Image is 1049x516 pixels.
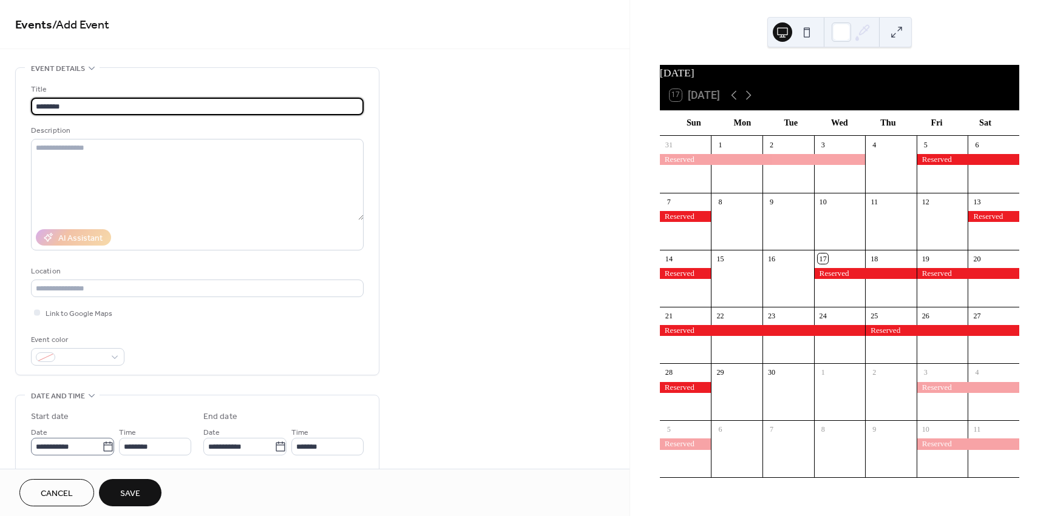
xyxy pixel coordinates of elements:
div: 15 [715,253,725,264]
div: 8 [715,196,725,207]
div: 23 [767,310,777,321]
div: 11 [869,196,880,207]
div: Reserved [660,325,865,336]
div: 25 [869,310,880,321]
div: 31 [664,139,674,150]
div: Sun [670,110,718,135]
div: 13 [972,196,982,207]
div: 27 [972,310,982,321]
span: Cancel [41,488,73,500]
span: / Add Event [52,13,109,37]
div: Reserved [917,268,1019,279]
div: Reserved [814,268,917,279]
div: 7 [767,424,777,435]
a: Events [15,13,52,37]
div: 18 [869,253,880,264]
div: 10 [818,196,828,207]
div: 9 [869,424,880,435]
div: Reserved [968,211,1019,222]
div: Reserved [660,211,711,222]
div: Title [31,83,361,96]
div: 17 [818,253,828,264]
span: Date [31,426,47,439]
span: Event details [31,62,85,75]
div: [DATE] [660,65,1019,81]
div: 4 [869,139,880,150]
div: Fri [912,110,961,135]
div: 30 [767,367,777,378]
div: 1 [715,139,725,150]
div: 29 [715,367,725,378]
span: Link to Google Maps [46,307,112,320]
div: 3 [818,139,828,150]
div: 14 [664,253,674,264]
div: 9 [767,196,777,207]
div: Location [31,265,361,278]
div: 5 [920,139,931,150]
div: 3 [920,367,931,378]
div: Sat [961,110,1010,135]
span: Time [119,426,136,439]
div: 19 [920,253,931,264]
div: Description [31,124,361,137]
div: 2 [767,139,777,150]
div: 1 [818,367,828,378]
div: 24 [818,310,828,321]
span: Save [120,488,140,500]
div: Reserved [660,438,711,449]
div: Reserved [660,154,865,165]
div: Mon [718,110,767,135]
div: 8 [818,424,828,435]
div: 2 [869,367,880,378]
div: Thu [864,110,912,135]
div: Reserved [917,438,1019,449]
div: 11 [972,424,982,435]
div: 6 [972,139,982,150]
div: Reserved [865,325,1019,336]
div: 4 [972,367,982,378]
div: 16 [767,253,777,264]
div: 12 [920,196,931,207]
div: Event color [31,333,122,346]
span: Time [291,426,308,439]
div: Tue [767,110,815,135]
div: Wed [815,110,864,135]
div: 22 [715,310,725,321]
div: 6 [715,424,725,435]
div: 7 [664,196,674,207]
button: Cancel [19,479,94,506]
div: Reserved [660,382,711,393]
div: Reserved [917,154,1019,165]
div: Start date [31,410,69,423]
button: Save [99,479,161,506]
span: Date [203,426,220,439]
div: 21 [664,310,674,321]
div: Reserved [660,268,711,279]
div: 20 [972,253,982,264]
div: 5 [664,424,674,435]
div: Reserved [917,382,1019,393]
span: Date and time [31,390,85,403]
div: End date [203,410,237,423]
div: 28 [664,367,674,378]
div: 10 [920,424,931,435]
div: 26 [920,310,931,321]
